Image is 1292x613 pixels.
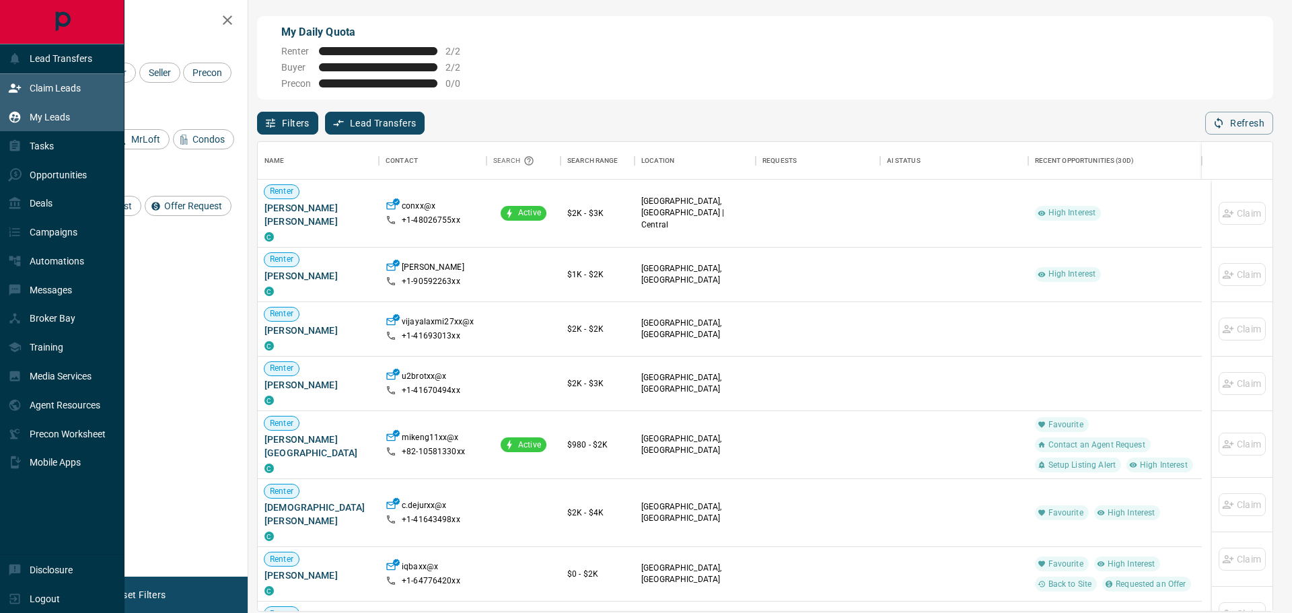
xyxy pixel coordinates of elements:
[567,439,628,451] p: $980 - $2K
[567,142,618,180] div: Search Range
[402,561,438,575] p: iqbaxx@x
[887,142,921,180] div: AI Status
[402,201,435,215] p: conxx@x
[402,276,460,287] p: +1- 90592263xx
[102,583,174,606] button: Reset Filters
[264,554,299,565] span: Renter
[43,13,234,30] h2: Filters
[281,62,311,73] span: Buyer
[264,378,372,392] span: [PERSON_NAME]
[756,142,880,180] div: Requests
[183,63,231,83] div: Precon
[1043,460,1121,471] span: Setup Listing Alert
[1043,579,1098,590] span: Back to Site
[188,134,229,145] span: Condos
[264,433,372,460] span: [PERSON_NAME][GEOGRAPHIC_DATA]
[264,464,274,473] div: condos.ca
[264,586,274,596] div: condos.ca
[127,134,165,145] span: MrLoft
[188,67,227,78] span: Precon
[402,215,460,226] p: +1- 48026755xx
[635,142,756,180] div: Location
[445,46,475,57] span: 2 / 2
[264,341,274,351] div: condos.ca
[264,232,274,242] div: condos.ca
[402,330,460,342] p: +1- 41693013xx
[880,142,1028,180] div: AI Status
[445,78,475,89] span: 0 / 0
[1043,207,1102,219] span: High Interest
[641,318,749,340] p: [GEOGRAPHIC_DATA], [GEOGRAPHIC_DATA]
[641,372,749,395] p: [GEOGRAPHIC_DATA], [GEOGRAPHIC_DATA]
[264,532,274,541] div: condos.ca
[402,316,474,330] p: vijayalaxmi27xx@x
[145,196,231,216] div: Offer Request
[567,507,628,519] p: $2K - $4K
[641,433,749,456] p: [GEOGRAPHIC_DATA], [GEOGRAPHIC_DATA]
[264,418,299,429] span: Renter
[264,201,372,228] span: [PERSON_NAME] [PERSON_NAME]
[264,186,299,197] span: Renter
[281,24,475,40] p: My Daily Quota
[264,324,372,337] span: [PERSON_NAME]
[402,500,446,514] p: c.dejurxx@x
[264,363,299,374] span: Renter
[1043,439,1151,451] span: Contact an Agent Request
[1028,142,1202,180] div: Recent Opportunities (30d)
[1043,507,1089,519] span: Favourite
[402,514,460,526] p: +1- 41643498xx
[264,486,299,497] span: Renter
[1043,558,1089,570] span: Favourite
[264,142,285,180] div: Name
[641,563,749,585] p: [GEOGRAPHIC_DATA], [GEOGRAPHIC_DATA]
[159,201,227,211] span: Offer Request
[1102,507,1161,519] span: High Interest
[139,63,180,83] div: Seller
[386,142,418,180] div: Contact
[762,142,797,180] div: Requests
[1135,460,1193,471] span: High Interest
[445,62,475,73] span: 2 / 2
[1043,419,1089,431] span: Favourite
[1043,268,1102,280] span: High Interest
[641,142,674,180] div: Location
[493,142,538,180] div: Search
[264,287,274,296] div: condos.ca
[257,112,318,135] button: Filters
[379,142,487,180] div: Contact
[641,263,749,286] p: [GEOGRAPHIC_DATA], [GEOGRAPHIC_DATA]
[641,196,749,230] p: [GEOGRAPHIC_DATA], [GEOGRAPHIC_DATA] | Central
[281,78,311,89] span: Precon
[258,142,379,180] div: Name
[402,432,459,446] p: mikeng11xx@x
[641,501,749,524] p: [GEOGRAPHIC_DATA], [GEOGRAPHIC_DATA]
[567,268,628,281] p: $1K - $2K
[513,439,546,451] span: Active
[567,568,628,580] p: $0 - $2K
[264,308,299,320] span: Renter
[264,501,372,528] span: [DEMOGRAPHIC_DATA][PERSON_NAME]
[281,46,311,57] span: Renter
[264,569,372,582] span: [PERSON_NAME]
[402,385,460,396] p: +1- 41670494xx
[402,575,460,587] p: +1- 64776420xx
[402,371,446,385] p: u2brotxx@x
[144,67,176,78] span: Seller
[567,207,628,219] p: $2K - $3K
[567,323,628,335] p: $2K - $2K
[402,446,465,458] p: +82- 10581330xx
[264,396,274,405] div: condos.ca
[264,269,372,283] span: [PERSON_NAME]
[173,129,234,149] div: Condos
[112,129,170,149] div: MrLoft
[1035,142,1134,180] div: Recent Opportunities (30d)
[325,112,425,135] button: Lead Transfers
[567,377,628,390] p: $2K - $3K
[561,142,635,180] div: Search Range
[264,254,299,265] span: Renter
[513,207,546,219] span: Active
[402,262,464,276] p: [PERSON_NAME]
[1205,112,1273,135] button: Refresh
